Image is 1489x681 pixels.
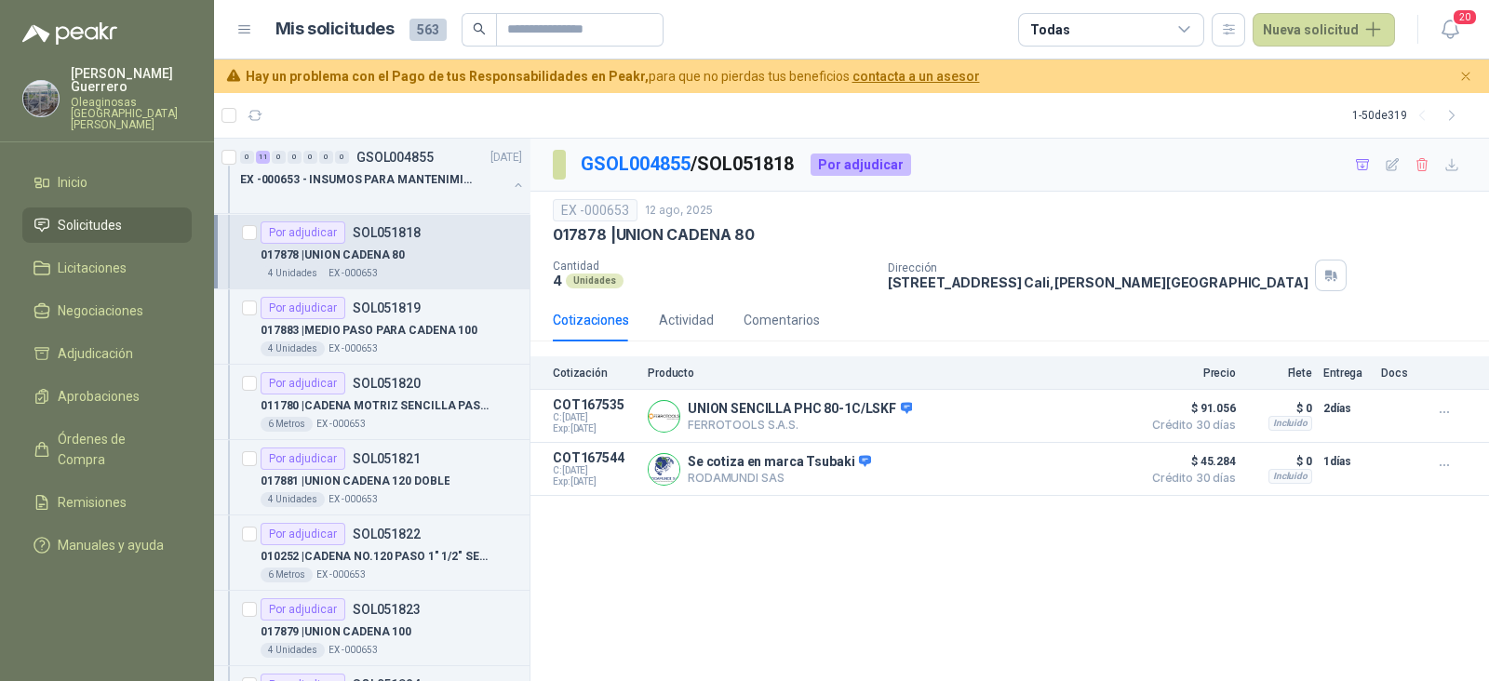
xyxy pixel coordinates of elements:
[353,527,421,541] p: SOL051822
[409,19,447,41] span: 563
[688,418,912,432] p: FERROTOOLS S.A.S.
[553,225,755,245] p: 017878 | UNION CADENA 80
[261,523,345,545] div: Por adjudicar
[353,226,421,239] p: SOL051818
[261,247,405,264] p: 017878 | UNION CADENA 80
[240,151,254,164] div: 0
[1143,420,1236,431] span: Crédito 30 días
[353,377,421,390] p: SOL051820
[58,343,133,364] span: Adjudicación
[1030,20,1069,40] div: Todas
[1323,450,1370,473] p: 1 días
[1143,473,1236,484] span: Crédito 30 días
[246,69,649,84] b: Hay un problema con el Pago de tus Responsabilidades en Peakr,
[649,401,679,432] img: Company Logo
[648,367,1132,380] p: Producto
[888,274,1308,290] p: [STREET_ADDRESS] Cali , [PERSON_NAME][GEOGRAPHIC_DATA]
[22,165,192,200] a: Inicio
[553,260,873,273] p: Cantidad
[71,67,192,93] p: [PERSON_NAME] Guerrero
[256,151,270,164] div: 11
[744,310,820,330] div: Comentarios
[71,97,192,130] p: Oleaginosas [GEOGRAPHIC_DATA][PERSON_NAME]
[1268,416,1312,431] div: Incluido
[1247,397,1312,420] p: $ 0
[58,172,87,193] span: Inicio
[1143,367,1236,380] p: Precio
[214,365,530,440] a: Por adjudicarSOL051820011780 |CADENA MOTRIZ SENCILLA PASO 806 MetrosEX -000653
[261,297,345,319] div: Por adjudicar
[22,421,192,477] a: Órdenes de Compra
[261,447,345,470] div: Por adjudicar
[553,367,637,380] p: Cotización
[22,379,192,414] a: Aprobaciones
[353,452,421,465] p: SOL051821
[58,492,127,513] span: Remisiones
[261,322,477,340] p: 017883 | MEDIO PASO PARA CADENA 100
[688,454,871,471] p: Se cotiza en marca Tsubaki
[645,202,713,220] p: 12 ago, 2025
[490,149,522,167] p: [DATE]
[22,250,192,286] a: Licitaciones
[23,81,59,116] img: Company Logo
[553,397,637,412] p: COT167535
[214,440,530,515] a: Por adjudicarSOL051821017881 |UNION CADENA 120 DOBLE4 UnidadesEX -000653
[261,643,325,658] div: 4 Unidades
[261,341,325,356] div: 4 Unidades
[240,171,472,189] p: EX -000653 - INSUMOS PARA MANTENIMIENTO A CADENAS
[329,341,378,356] p: EX -000653
[659,310,714,330] div: Actividad
[688,401,912,418] p: UNION SENCILLA PHC 80-1C/LSKF
[22,527,192,563] a: Manuales y ayuda
[261,372,345,394] div: Por adjudicar
[553,450,637,465] p: COT167544
[22,293,192,328] a: Negociaciones
[1323,397,1370,420] p: 2 días
[1253,13,1395,47] button: Nueva solicitud
[214,591,530,666] a: Por adjudicarSOL051823017879 |UNION CADENA 1004 UnidadesEX -000653
[214,289,530,365] a: Por adjudicarSOL051819017883 |MEDIO PASO PARA CADENA 1004 UnidadesEX -000653
[1143,450,1236,473] span: $ 45.284
[58,215,122,235] span: Solicitudes
[1247,450,1312,473] p: $ 0
[688,471,871,485] p: RODAMUNDI SAS
[261,473,449,490] p: 017881 | UNION CADENA 120 DOBLE
[319,151,333,164] div: 0
[1143,397,1236,420] span: $ 91.056
[316,417,366,432] p: EX -000653
[22,336,192,371] a: Adjudicación
[214,515,530,591] a: Por adjudicarSOL051822010252 |CADENA NO.120 PASO 1" 1/2" SENCILLA6 MetrosEX -000653
[1352,100,1467,130] div: 1 - 50 de 319
[353,603,421,616] p: SOL051823
[888,261,1308,274] p: Dirección
[553,199,637,221] div: EX -000653
[261,623,411,641] p: 017879 | UNION CADENA 100
[58,429,174,470] span: Órdenes de Compra
[553,412,637,423] span: C: [DATE]
[553,465,637,476] span: C: [DATE]
[214,214,530,289] a: Por adjudicarSOL051818017878 |UNION CADENA 804 UnidadesEX -000653
[553,476,637,487] span: Exp: [DATE]
[58,535,164,555] span: Manuales y ayuda
[852,69,980,84] a: contacta a un asesor
[329,492,378,507] p: EX -000653
[261,397,492,415] p: 011780 | CADENA MOTRIZ SENCILLA PASO 80
[58,386,140,407] span: Aprobaciones
[473,22,486,35] span: search
[22,485,192,520] a: Remisiones
[329,643,378,658] p: EX -000653
[553,310,629,330] div: Cotizaciones
[581,150,796,179] p: / SOL051818
[275,16,395,43] h1: Mis solicitudes
[1455,65,1478,88] button: Cerrar
[58,258,127,278] span: Licitaciones
[649,454,679,485] img: Company Logo
[240,146,526,206] a: 0 11 0 0 0 0 0 GSOL004855[DATE] EX -000653 - INSUMOS PARA MANTENIMIENTO A CADENAS
[303,151,317,164] div: 0
[1452,8,1478,26] span: 20
[22,22,117,45] img: Logo peakr
[335,151,349,164] div: 0
[811,154,911,176] div: Por adjudicar
[272,151,286,164] div: 0
[1381,367,1418,380] p: Docs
